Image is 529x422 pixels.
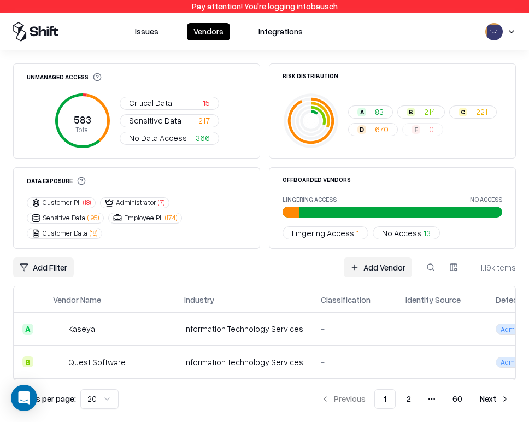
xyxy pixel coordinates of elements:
[129,132,187,144] span: No Data Access
[292,227,354,239] span: Lingering Access
[252,23,309,40] button: Integrations
[27,197,96,208] button: Customer PII(18)
[184,356,303,368] div: Information Technology Services
[283,73,338,79] div: Risk Distribution
[129,115,181,126] span: Sensitive Data
[53,324,64,335] img: Kaseya
[283,177,351,183] div: Offboarded Vendors
[357,125,366,134] div: D
[356,227,359,239] span: 1
[53,356,64,367] img: Quest Software
[90,228,97,238] span: ( 18 )
[100,197,169,208] button: Administrator(7)
[27,213,104,224] button: Sensitive Data(195)
[158,198,164,207] span: ( 7 )
[13,393,76,405] p: Results per page:
[405,355,416,366] img: entra.microsoft.com
[129,97,172,109] span: Critical Data
[375,124,389,135] span: 670
[187,23,230,40] button: Vendors
[314,389,516,409] nav: pagination
[74,114,91,126] tspan: 583
[459,108,467,116] div: C
[405,294,461,306] div: Identity Source
[424,106,436,118] span: 214
[321,294,371,306] div: Classification
[373,226,440,239] button: No Access13
[108,213,182,224] button: Employee PII(174)
[444,389,471,409] button: 60
[120,114,219,127] button: Sensitive Data217
[184,294,214,306] div: Industry
[83,198,91,207] span: ( 18 )
[22,356,33,367] div: B
[382,227,421,239] span: No Access
[424,227,431,239] span: 13
[68,356,126,368] div: Quest Software
[344,257,412,277] a: Add Vendor
[374,389,396,409] button: 1
[203,97,210,109] span: 15
[321,356,388,368] div: -
[128,23,165,40] button: Issues
[68,323,95,335] div: Kaseya
[472,262,516,273] div: 1.19k items
[321,323,388,335] div: -
[283,196,337,202] label: Lingering Access
[449,106,497,119] button: C221
[53,294,101,306] div: Vendor Name
[27,73,102,81] div: Unmanaged Access
[22,324,33,335] div: A
[357,108,366,116] div: A
[27,228,102,239] button: Customer Data(18)
[348,123,398,136] button: D670
[473,389,516,409] button: Next
[11,385,37,411] div: Open Intercom Messenger
[198,115,210,126] span: 217
[165,213,177,222] span: ( 174 )
[407,108,415,116] div: B
[405,322,416,333] img: entra.microsoft.com
[120,132,219,145] button: No Data Access366
[75,125,90,134] tspan: Total
[27,177,86,185] div: Data Exposure
[398,389,420,409] button: 2
[196,132,210,144] span: 366
[13,257,74,277] button: Add Filter
[348,106,393,119] button: A83
[184,323,303,335] div: Information Technology Services
[470,196,502,202] label: No Access
[375,106,384,118] span: 83
[476,106,487,118] span: 221
[397,106,445,119] button: B214
[283,226,368,239] button: Lingering Access1
[120,97,219,110] button: Critical Data15
[87,213,99,222] span: ( 195 )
